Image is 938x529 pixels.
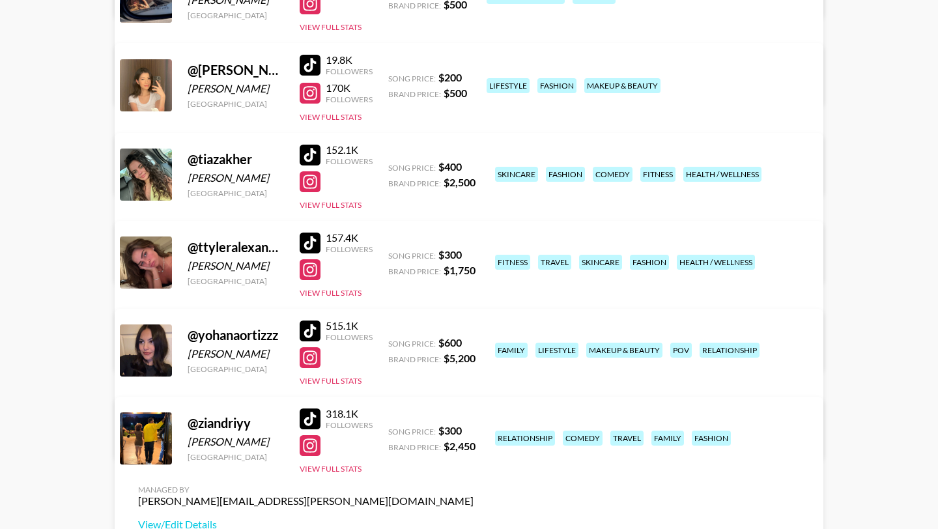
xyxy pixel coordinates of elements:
[546,167,585,182] div: fashion
[610,431,644,446] div: travel
[630,255,669,270] div: fashion
[188,99,284,109] div: [GEOGRAPHIC_DATA]
[326,156,373,166] div: Followers
[444,352,476,364] strong: $ 5,200
[692,431,731,446] div: fashion
[326,332,373,342] div: Followers
[640,167,675,182] div: fitness
[300,22,362,32] button: View Full Stats
[388,1,441,10] span: Brand Price:
[438,336,462,349] strong: $ 600
[586,343,662,358] div: makeup & beauty
[444,87,467,99] strong: $ 500
[388,89,441,99] span: Brand Price:
[651,431,684,446] div: family
[584,78,661,93] div: makeup & beauty
[388,354,441,364] span: Brand Price:
[538,255,571,270] div: travel
[388,74,436,83] span: Song Price:
[188,276,284,286] div: [GEOGRAPHIC_DATA]
[326,66,373,76] div: Followers
[326,231,373,244] div: 157.4K
[326,94,373,104] div: Followers
[388,339,436,349] span: Song Price:
[438,424,462,436] strong: $ 300
[188,82,284,95] div: [PERSON_NAME]
[188,151,284,167] div: @ tiazakher
[188,347,284,360] div: [PERSON_NAME]
[188,62,284,78] div: @ [PERSON_NAME].[PERSON_NAME]
[188,259,284,272] div: [PERSON_NAME]
[487,78,530,93] div: lifestyle
[188,188,284,198] div: [GEOGRAPHIC_DATA]
[326,319,373,332] div: 515.1K
[388,266,441,276] span: Brand Price:
[326,407,373,420] div: 318.1K
[326,244,373,254] div: Followers
[300,376,362,386] button: View Full Stats
[300,464,362,474] button: View Full Stats
[683,167,761,182] div: health / wellness
[138,485,474,494] div: Managed By
[444,176,476,188] strong: $ 2,500
[388,163,436,173] span: Song Price:
[300,288,362,298] button: View Full Stats
[188,171,284,184] div: [PERSON_NAME]
[535,343,578,358] div: lifestyle
[495,431,555,446] div: relationship
[188,327,284,343] div: @ yohanaortizzz
[326,143,373,156] div: 152.1K
[677,255,755,270] div: health / wellness
[438,71,462,83] strong: $ 200
[495,343,528,358] div: family
[188,10,284,20] div: [GEOGRAPHIC_DATA]
[188,435,284,448] div: [PERSON_NAME]
[438,160,462,173] strong: $ 400
[300,112,362,122] button: View Full Stats
[388,251,436,261] span: Song Price:
[138,494,474,508] div: [PERSON_NAME][EMAIL_ADDRESS][PERSON_NAME][DOMAIN_NAME]
[388,179,441,188] span: Brand Price:
[326,81,373,94] div: 170K
[579,255,622,270] div: skincare
[300,200,362,210] button: View Full Stats
[326,53,373,66] div: 19.8K
[444,264,476,276] strong: $ 1,750
[388,427,436,436] span: Song Price:
[188,452,284,462] div: [GEOGRAPHIC_DATA]
[444,440,476,452] strong: $ 2,450
[188,364,284,374] div: [GEOGRAPHIC_DATA]
[495,255,530,270] div: fitness
[495,167,538,182] div: skincare
[563,431,603,446] div: comedy
[670,343,692,358] div: pov
[700,343,760,358] div: relationship
[188,415,284,431] div: @ ziandriyy
[388,442,441,452] span: Brand Price:
[593,167,632,182] div: comedy
[537,78,576,93] div: fashion
[188,239,284,255] div: @ ttyleralexandria
[326,420,373,430] div: Followers
[438,248,462,261] strong: $ 300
